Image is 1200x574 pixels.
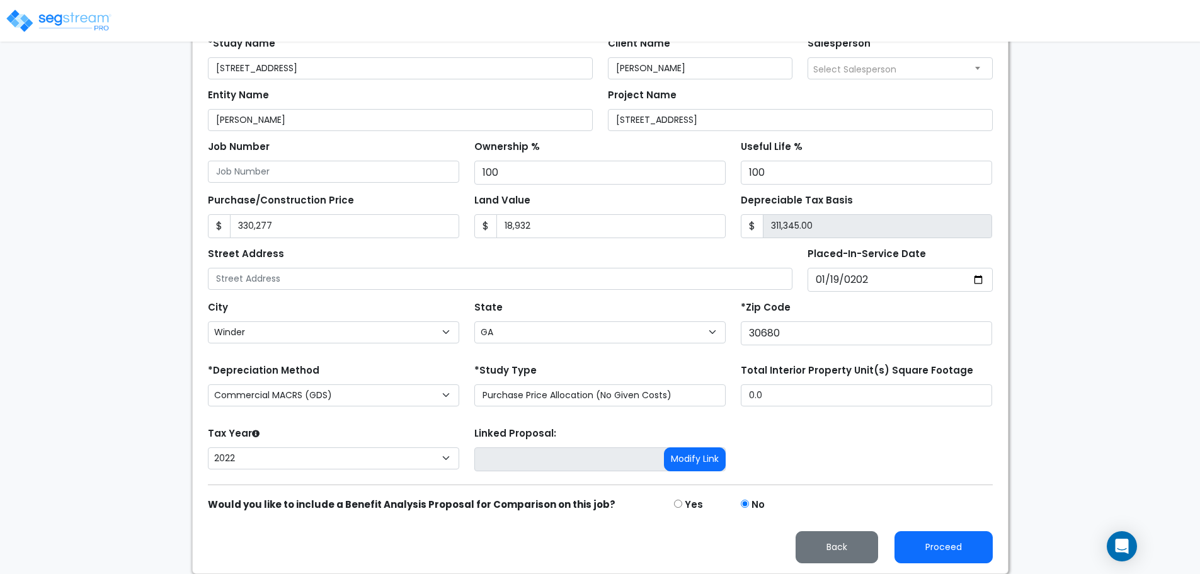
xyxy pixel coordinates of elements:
[496,214,726,238] input: Land Value
[474,364,537,378] label: *Study Type
[474,193,530,208] label: Land Value
[664,447,726,471] button: Modify Link
[208,301,228,315] label: City
[474,214,497,238] span: $
[5,8,112,33] img: logo_pro_r.png
[741,214,763,238] span: $
[786,538,888,554] a: Back
[741,364,973,378] label: Total Interior Property Unit(s) Square Footage
[608,37,670,51] label: Client Name
[208,247,284,261] label: Street Address
[208,364,319,378] label: *Depreciation Method
[685,498,703,512] label: Yes
[813,63,896,76] span: Select Salesperson
[763,214,992,238] input: 0.00
[741,140,803,154] label: Useful Life %
[208,88,269,103] label: Entity Name
[208,57,593,79] input: Study Name
[741,193,853,208] label: Depreciable Tax Basis
[208,498,615,511] strong: Would you like to include a Benefit Analysis Proposal for Comparison on this job?
[208,214,231,238] span: $
[741,321,992,345] input: Zip Code
[808,37,871,51] label: Salesperson
[474,427,556,441] label: Linked Proposal:
[474,301,503,315] label: State
[751,498,765,512] label: No
[208,161,459,183] input: Job Number
[741,301,791,315] label: *Zip Code
[208,109,593,131] input: Entity Name
[808,247,926,261] label: Placed-In-Service Date
[608,88,677,103] label: Project Name
[208,193,354,208] label: Purchase/Construction Price
[474,161,726,185] input: Ownership %
[208,37,275,51] label: *Study Name
[796,531,878,563] button: Back
[608,57,793,79] input: Client Name
[230,214,459,238] input: Purchase or Construction Price
[741,384,992,406] input: total square foot
[208,268,793,290] input: Street Address
[208,140,270,154] label: Job Number
[608,109,993,131] input: Project Name
[1107,531,1137,561] div: Open Intercom Messenger
[208,427,260,441] label: Tax Year
[474,140,540,154] label: Ownership %
[894,531,993,563] button: Proceed
[741,161,992,185] input: Useful Life %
